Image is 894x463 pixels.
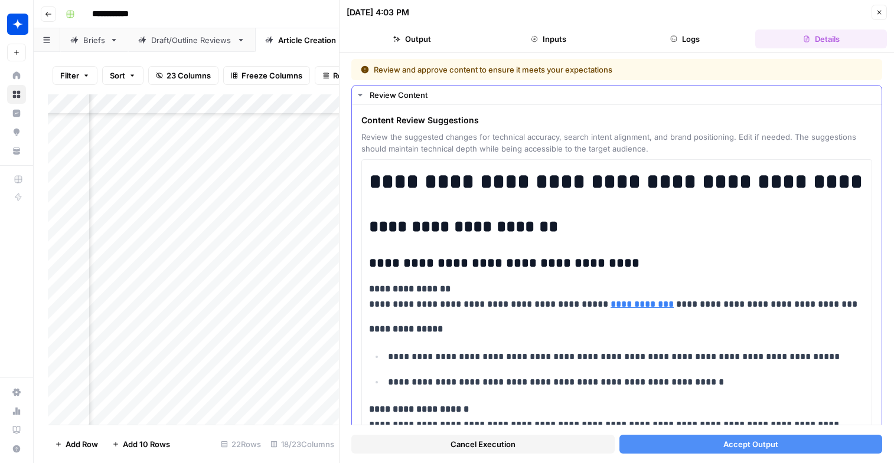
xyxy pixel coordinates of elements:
button: Cancel Execution [351,435,615,454]
a: Article Creation [255,28,359,52]
button: Add 10 Rows [105,435,177,454]
a: Browse [7,85,26,104]
button: Sort [102,66,143,85]
a: Home [7,66,26,85]
button: Logs [619,29,751,48]
a: Your Data [7,142,26,160]
span: 23 Columns [167,70,211,81]
button: 23 Columns [148,66,218,85]
button: Add Row [48,435,105,454]
span: Add 10 Rows [123,438,170,450]
span: Sort [110,70,125,81]
div: Review and approve content to ensure it meets your expectations [361,64,743,75]
span: Accept Output [723,438,778,450]
a: Insights [7,104,26,123]
button: Row Height [315,66,383,85]
span: Content Review Suggestions [361,114,872,126]
div: [DATE] 4:03 PM [347,6,409,18]
a: Opportunities [7,123,26,142]
img: Wiz Logo [7,14,28,35]
button: Review Content [352,86,882,104]
span: Freeze Columns [242,70,302,81]
div: 18/23 Columns [266,435,339,454]
div: Draft/Outline Reviews [151,34,232,46]
div: Briefs [83,34,105,46]
a: Settings [7,383,26,402]
button: Workspace: Wiz [7,9,26,39]
a: Learning Hub [7,421,26,439]
a: Briefs [60,28,128,52]
button: Inputs [483,29,615,48]
button: Help + Support [7,439,26,458]
a: Usage [7,402,26,421]
a: Draft/Outline Reviews [128,28,255,52]
div: Review Content [370,89,875,101]
span: Add Row [66,438,98,450]
div: 22 Rows [216,435,266,454]
span: Review the suggested changes for technical accuracy, search intent alignment, and brand positioni... [361,131,872,155]
button: Output [347,29,478,48]
button: Filter [53,66,97,85]
span: Filter [60,70,79,81]
span: Row Height [333,70,376,81]
button: Details [755,29,887,48]
div: Article Creation [278,34,336,46]
span: Cancel Execution [451,438,515,450]
button: Freeze Columns [223,66,310,85]
button: Accept Output [619,435,883,454]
